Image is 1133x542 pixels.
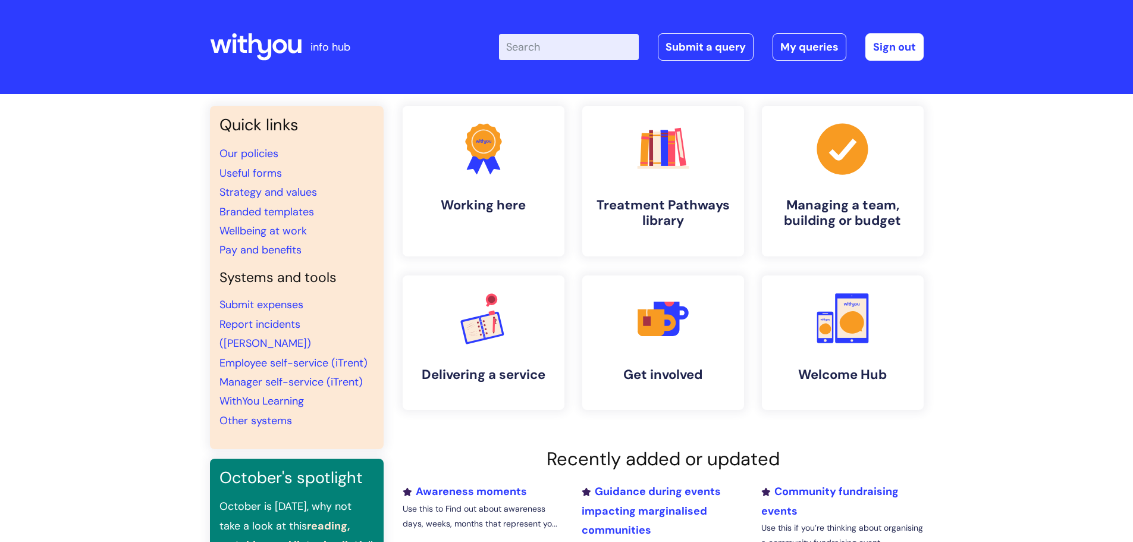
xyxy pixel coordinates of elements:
[219,394,304,408] a: WithYou Learning
[310,37,350,57] p: info hub
[219,270,374,286] h4: Systems and tools
[219,205,314,219] a: Branded templates
[219,317,311,350] a: Report incidents ([PERSON_NAME])
[403,502,564,531] p: Use this to Find out about awareness days, weeks, months that represent yo...
[412,198,555,213] h4: Working here
[219,146,278,161] a: Our policies
[219,243,302,257] a: Pay and benefits
[499,34,639,60] input: Search
[762,275,924,410] a: Welcome Hub
[403,106,564,256] a: Working here
[771,198,914,229] h4: Managing a team, building or budget
[582,275,744,410] a: Get involved
[403,275,564,410] a: Delivering a service
[773,33,846,61] a: My queries
[219,375,363,389] a: Manager self-service (iTrent)
[219,356,368,370] a: Employee self-service (iTrent)
[499,33,924,61] div: | -
[219,297,303,312] a: Submit expenses
[219,185,317,199] a: Strategy and values
[219,468,374,487] h3: October's spotlight
[412,367,555,383] h4: Delivering a service
[865,33,924,61] a: Sign out
[762,106,924,256] a: Managing a team, building or budget
[771,367,914,383] h4: Welcome Hub
[403,484,527,499] a: Awareness moments
[582,484,721,537] a: Guidance during events impacting marginalised communities
[403,448,924,470] h2: Recently added or updated
[592,367,735,383] h4: Get involved
[582,106,744,256] a: Treatment Pathways library
[761,484,899,518] a: Community fundraising events
[219,224,307,238] a: Wellbeing at work
[658,33,754,61] a: Submit a query
[219,115,374,134] h3: Quick links
[219,413,292,428] a: Other systems
[219,166,282,180] a: Useful forms
[592,198,735,229] h4: Treatment Pathways library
